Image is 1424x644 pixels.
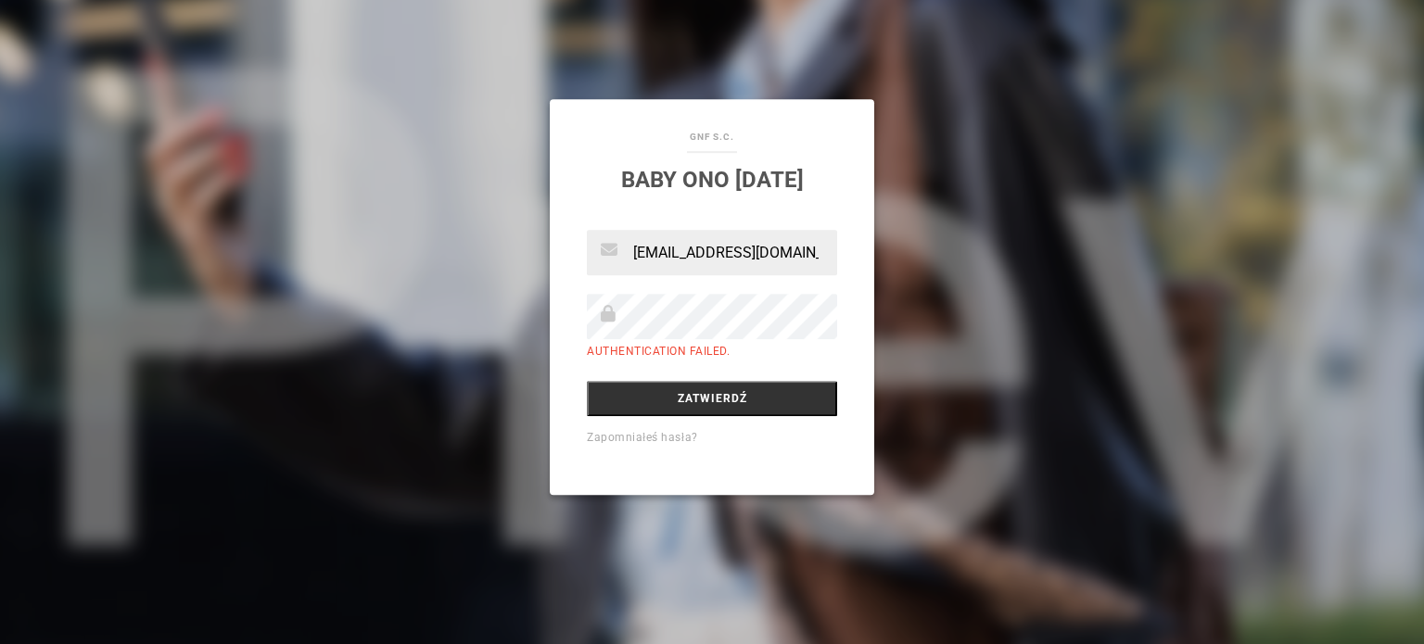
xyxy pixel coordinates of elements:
a: GNF s.c. [690,132,734,142]
label: Authentication failed. [587,345,730,358]
input: Email [587,230,837,275]
a: Baby Ono [DATE] [621,167,804,193]
input: Zatwierdź [587,381,837,416]
a: Zapomniałeś hasła? [587,431,698,444]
